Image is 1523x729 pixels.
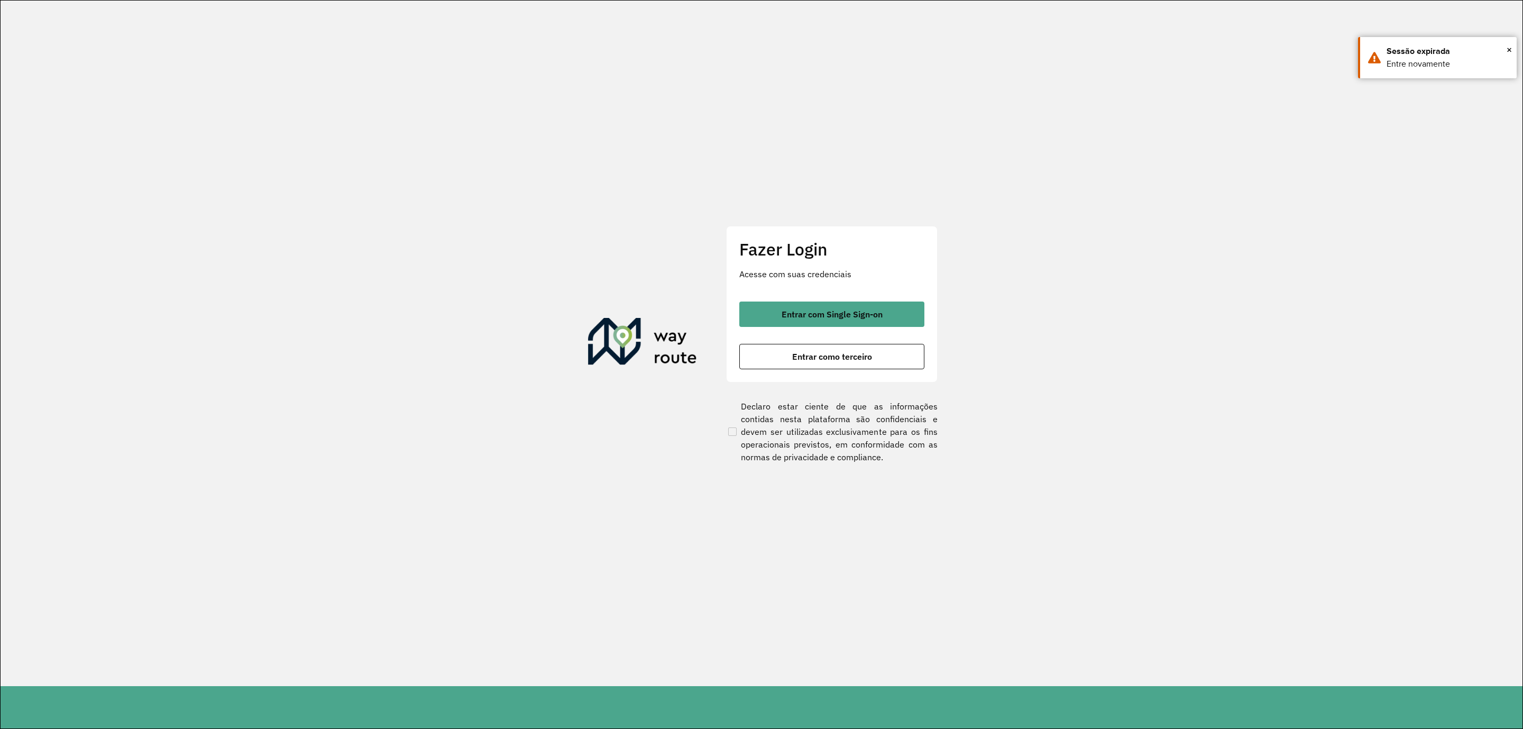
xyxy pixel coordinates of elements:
[739,302,924,327] button: button
[1507,42,1512,58] span: ×
[588,318,697,369] img: Roteirizador AmbevTech
[739,344,924,369] button: button
[726,400,938,463] label: Declaro estar ciente de que as informações contidas nesta plataforma são confidenciais e devem se...
[1387,58,1509,70] div: Entre novamente
[792,352,872,361] span: Entrar como terceiro
[1387,45,1509,58] div: Sessão expirada
[782,310,883,318] span: Entrar com Single Sign-on
[739,268,924,280] p: Acesse com suas credenciais
[1507,42,1512,58] button: Close
[739,239,924,259] h2: Fazer Login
